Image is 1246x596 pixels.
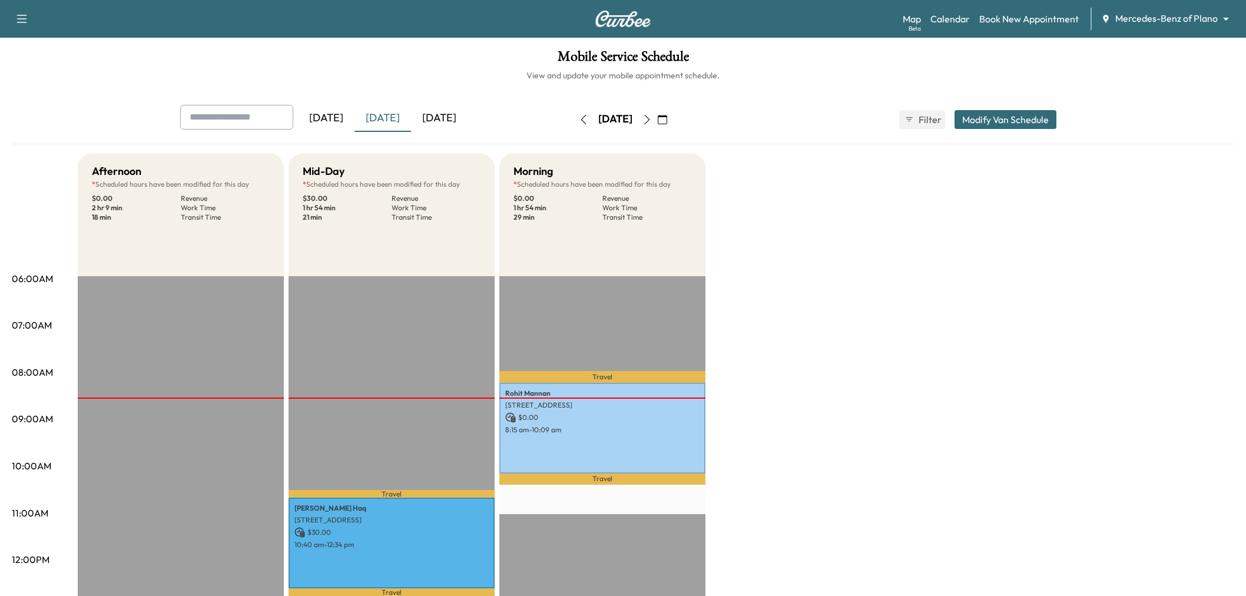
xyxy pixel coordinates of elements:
[979,12,1079,26] a: Book New Appointment
[602,194,691,203] p: Revenue
[12,459,51,473] p: 10:00AM
[92,180,270,189] p: Scheduled hours have been modified for this day
[499,474,705,485] p: Travel
[411,105,468,132] div: [DATE]
[12,49,1234,69] h1: Mobile Service Schedule
[92,163,141,180] h5: Afternoon
[919,112,940,127] span: Filter
[513,180,691,189] p: Scheduled hours have been modified for this day
[12,552,49,567] p: 12:00PM
[602,203,691,213] p: Work Time
[513,213,602,222] p: 29 min
[12,69,1234,81] h6: View and update your mobile appointment schedule.
[505,389,700,398] p: Rohit Mannan
[392,194,480,203] p: Revenue
[505,425,700,435] p: 8:15 am - 10:09 am
[392,213,480,222] p: Transit Time
[1115,12,1218,25] span: Mercedes-Benz of Plano
[12,271,53,286] p: 06:00AM
[955,110,1056,129] button: Modify Van Schedule
[12,506,48,520] p: 11:00AM
[181,213,270,222] p: Transit Time
[602,213,691,222] p: Transit Time
[354,105,411,132] div: [DATE]
[12,318,52,332] p: 07:00AM
[499,371,705,383] p: Travel
[505,400,700,410] p: [STREET_ADDRESS]
[303,203,392,213] p: 1 hr 54 min
[930,12,970,26] a: Calendar
[12,412,53,426] p: 09:00AM
[92,194,181,203] p: $ 0.00
[303,213,392,222] p: 21 min
[92,213,181,222] p: 18 min
[909,24,921,33] div: Beta
[294,504,489,513] p: [PERSON_NAME] Haq
[303,163,344,180] h5: Mid-Day
[294,515,489,525] p: [STREET_ADDRESS]
[899,110,945,129] button: Filter
[289,490,495,498] p: Travel
[294,540,489,549] p: 10:40 am - 12:34 pm
[92,203,181,213] p: 2 hr 9 min
[181,194,270,203] p: Revenue
[513,203,602,213] p: 1 hr 54 min
[303,180,480,189] p: Scheduled hours have been modified for this day
[298,105,354,132] div: [DATE]
[181,203,270,213] p: Work Time
[12,365,53,379] p: 08:00AM
[505,412,700,423] p: $ 0.00
[903,12,921,26] a: MapBeta
[294,527,489,538] p: $ 30.00
[513,194,602,203] p: $ 0.00
[392,203,480,213] p: Work Time
[598,112,632,127] div: [DATE]
[595,11,651,27] img: Curbee Logo
[513,163,553,180] h5: Morning
[303,194,392,203] p: $ 30.00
